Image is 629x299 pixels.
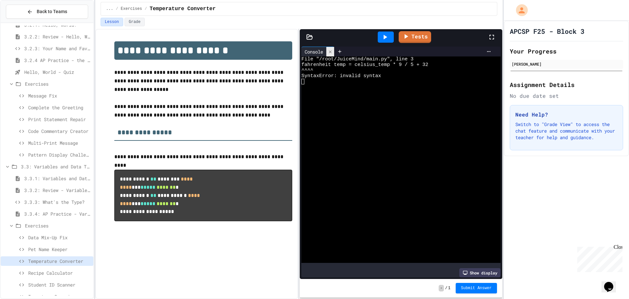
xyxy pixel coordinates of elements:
span: - [439,285,444,291]
h1: APCSP F25 - Block 3 [510,27,584,36]
span: 3.3.4: AP Practice - Variables [24,210,91,217]
div: My Account [509,3,529,18]
button: Submit Answer [456,283,497,293]
iframe: chat widget [575,244,622,272]
a: Tests [399,31,431,43]
span: Recipe Calculator [28,269,91,276]
h2: Your Progress [510,47,623,56]
span: fahrenheit temp = celsius_temp * 9 / 5 + 32 [301,62,428,68]
h2: Assignment Details [510,80,623,89]
button: Grade [124,18,145,26]
span: Complete the Greeting [28,104,91,111]
div: Show display [459,268,501,277]
span: Pet Name Keeper [28,246,91,253]
span: Temperature Converter [150,5,216,13]
span: Pattern Display Challenge [28,151,91,158]
span: Code Commentary Creator [28,128,91,135]
div: Console [301,48,326,55]
button: Back to Teams [6,5,88,19]
span: 3.2.3: Your Name and Favorite Movie [24,45,91,52]
span: / [116,6,118,11]
span: File "/root/JuiceMind/main.py", line 3 [301,56,413,62]
span: Data Mix-Up Fix [28,234,91,241]
span: Exercises [25,80,91,87]
span: Submit Answer [461,286,492,291]
span: 3.2.2: Review - Hello, World! [24,33,91,40]
span: Hello, World - Quiz [24,69,91,75]
span: Back to Teams [37,8,67,15]
span: / [144,6,147,11]
span: / [445,286,448,291]
span: ^^^^ [301,68,313,73]
span: Message Fix [28,92,91,99]
span: 3.3: Variables and Data Types [21,163,91,170]
iframe: chat widget [601,273,622,292]
span: 3.3.3: What's the Type? [24,199,91,205]
span: 3.2.4 AP Practice - the DISPLAY Procedure [24,57,91,64]
div: [PERSON_NAME] [512,61,621,67]
span: SyntaxError: invalid syntax [301,73,381,79]
span: 3.3.1: Variables and Data Types [24,175,91,182]
span: 1 [448,286,450,291]
div: Console [301,47,334,56]
span: Multi-Print Message [28,139,91,146]
span: Student ID Scanner [28,281,91,288]
span: Print Statement Repair [28,116,91,123]
p: Switch to "Grade View" to access the chat feature and communicate with your teacher for help and ... [515,121,618,141]
h3: Need Help? [515,111,618,118]
span: Exercises [121,6,142,11]
div: Chat with us now!Close [3,3,45,42]
button: Lesson [101,18,123,26]
span: 3.3.2: Review - Variables and Data Types [24,187,91,194]
span: Temperature Converter [28,258,91,265]
span: ... [106,6,113,11]
span: Exercises [25,222,91,229]
div: No due date set [510,92,623,100]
